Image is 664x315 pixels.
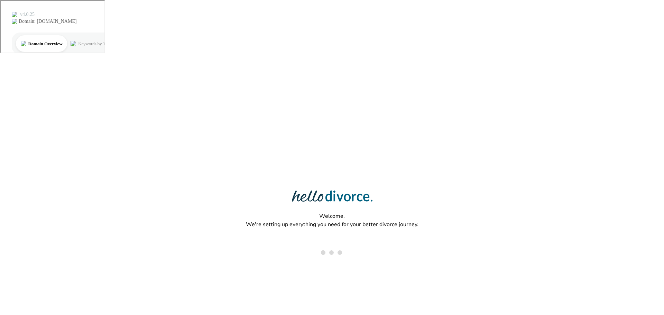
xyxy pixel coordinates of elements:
div: v 4.0.25 [19,11,34,17]
iframe: Chat Widget [629,282,664,315]
img: tab_domain_overview_orange.svg [20,40,26,46]
div: Domain Overview [28,41,62,45]
img: tab_keywords_by_traffic_grey.svg [70,40,75,46]
div: Keywords by Traffic [77,41,114,45]
img: logo_orange.svg [11,11,17,17]
p: Welcome. We're setting up everything you need for your better divorce journey. [243,209,421,231]
img: Hello Divorce [292,191,372,202]
img: website_grey.svg [11,18,17,24]
div: Domain: [DOMAIN_NAME] [18,18,76,24]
